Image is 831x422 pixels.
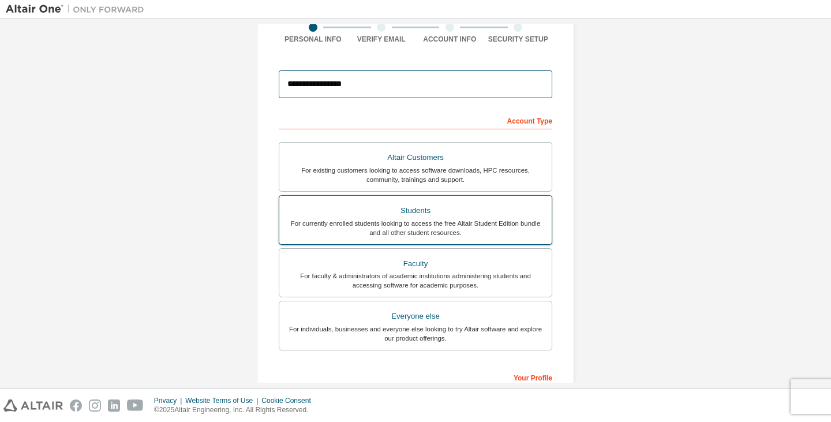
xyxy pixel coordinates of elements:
[286,256,545,272] div: Faculty
[108,399,120,412] img: linkedin.svg
[154,405,318,415] p: © 2025 Altair Engineering, Inc. All Rights Reserved.
[279,368,552,386] div: Your Profile
[286,324,545,343] div: For individuals, businesses and everyone else looking to try Altair software and explore our prod...
[89,399,101,412] img: instagram.svg
[3,399,63,412] img: altair_logo.svg
[415,35,484,44] div: Account Info
[286,150,545,166] div: Altair Customers
[286,308,545,324] div: Everyone else
[185,396,261,405] div: Website Terms of Use
[286,203,545,219] div: Students
[127,399,144,412] img: youtube.svg
[279,35,347,44] div: Personal Info
[70,399,82,412] img: facebook.svg
[286,219,545,237] div: For currently enrolled students looking to access the free Altair Student Edition bundle and all ...
[484,35,553,44] div: Security Setup
[286,166,545,184] div: For existing customers looking to access software downloads, HPC resources, community, trainings ...
[261,396,317,405] div: Cookie Consent
[6,3,150,15] img: Altair One
[279,111,552,129] div: Account Type
[154,396,185,405] div: Privacy
[347,35,416,44] div: Verify Email
[286,271,545,290] div: For faculty & administrators of academic institutions administering students and accessing softwa...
